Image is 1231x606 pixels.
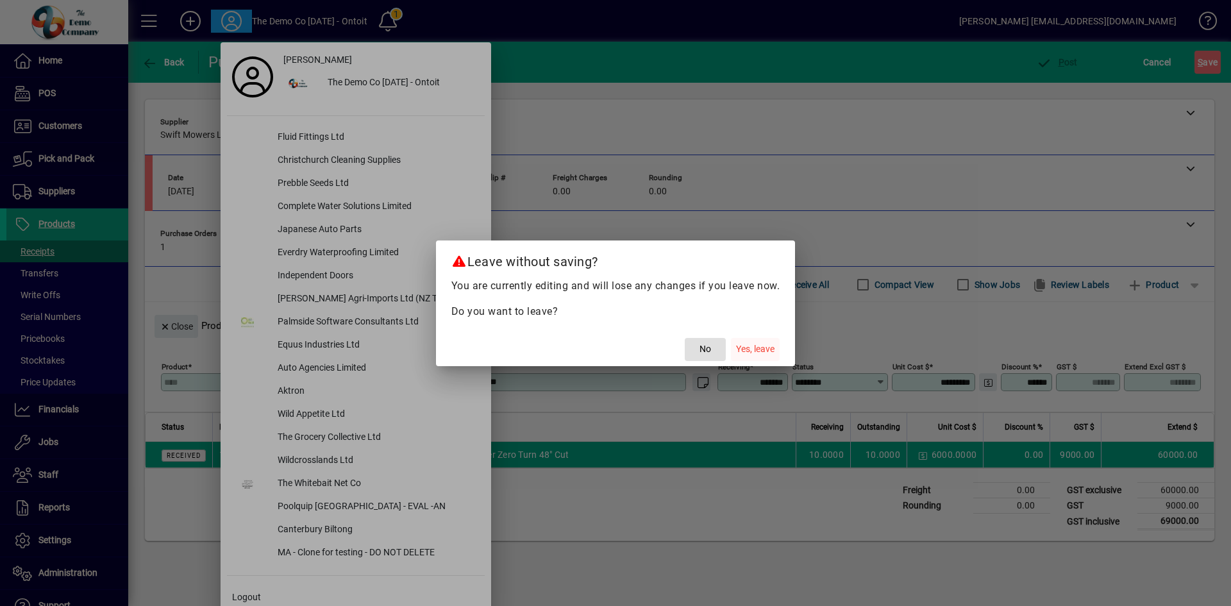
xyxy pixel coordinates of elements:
[451,278,780,294] p: You are currently editing and will lose any changes if you leave now.
[731,338,780,361] button: Yes, leave
[451,304,780,319] p: Do you want to leave?
[699,342,711,356] span: No
[685,338,726,361] button: No
[736,342,775,356] span: Yes, leave
[436,240,796,278] h2: Leave without saving?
